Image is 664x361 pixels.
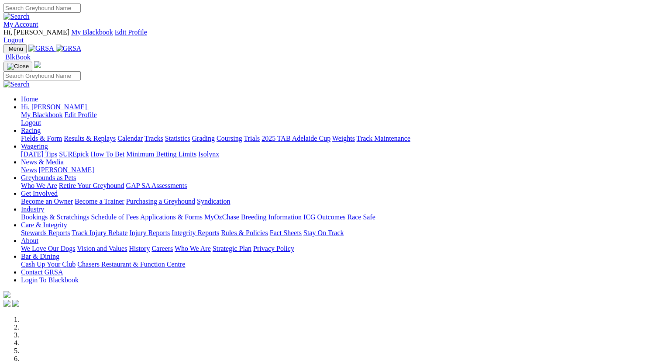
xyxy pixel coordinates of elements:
a: Schedule of Fees [91,213,138,221]
a: Stay On Track [303,229,344,236]
a: Edit Profile [65,111,97,118]
a: Coursing [217,135,242,142]
a: Who We Are [175,245,211,252]
button: Toggle navigation [3,62,32,71]
a: Isolynx [198,150,219,158]
img: logo-grsa-white.png [3,291,10,298]
a: Care & Integrity [21,221,67,229]
div: News & Media [21,166,661,174]
a: Get Involved [21,190,58,197]
input: Search [3,3,81,13]
a: Trials [244,135,260,142]
img: Search [3,13,30,21]
img: Search [3,80,30,88]
a: Race Safe [347,213,375,221]
a: Injury Reports [129,229,170,236]
a: Chasers Restaurant & Function Centre [77,260,185,268]
a: We Love Our Dogs [21,245,75,252]
a: [DATE] Tips [21,150,57,158]
a: Industry [21,205,44,213]
span: BlkBook [5,53,31,61]
a: Login To Blackbook [21,276,79,284]
a: News [21,166,37,174]
a: Fact Sheets [270,229,302,236]
a: Strategic Plan [213,245,251,252]
a: Become a Trainer [75,198,124,205]
a: [PERSON_NAME] [38,166,94,174]
a: News & Media [21,158,64,166]
a: Careers [151,245,173,252]
a: Greyhounds as Pets [21,174,76,181]
div: My Account [3,28,661,44]
a: How To Bet [91,150,125,158]
img: twitter.svg [12,300,19,307]
span: Hi, [PERSON_NAME] [21,103,87,111]
a: 2025 TAB Adelaide Cup [261,135,330,142]
div: Hi, [PERSON_NAME] [21,111,661,127]
a: Bookings & Scratchings [21,213,89,221]
a: GAP SA Assessments [126,182,187,189]
a: Bar & Dining [21,253,59,260]
div: Bar & Dining [21,260,661,268]
div: Racing [21,135,661,142]
a: History [129,245,150,252]
a: Fields & Form [21,135,62,142]
a: Integrity Reports [172,229,219,236]
div: Industry [21,213,661,221]
a: ICG Outcomes [303,213,345,221]
a: Wagering [21,142,48,150]
a: Vision and Values [77,245,127,252]
a: Edit Profile [115,28,147,36]
a: Applications & Forms [140,213,203,221]
a: Statistics [165,135,190,142]
a: Grading [192,135,215,142]
span: Menu [9,45,23,52]
div: Get Involved [21,198,661,205]
a: Tracks [144,135,163,142]
a: Who We Are [21,182,57,189]
a: My Blackbook [21,111,63,118]
a: Weights [332,135,355,142]
a: Syndication [197,198,230,205]
a: Minimum Betting Limits [126,150,196,158]
div: Wagering [21,150,661,158]
a: Track Injury Rebate [72,229,127,236]
button: Toggle navigation [3,44,27,53]
a: Cash Up Your Club [21,260,76,268]
div: About [21,245,661,253]
a: Rules & Policies [221,229,268,236]
a: Results & Replays [64,135,116,142]
a: Racing [21,127,41,134]
a: BlkBook [3,53,31,61]
a: Track Maintenance [357,135,410,142]
a: Privacy Policy [253,245,294,252]
img: logo-grsa-white.png [34,61,41,68]
a: Logout [21,119,41,126]
a: Contact GRSA [21,268,63,276]
a: Stewards Reports [21,229,70,236]
a: My Account [3,21,38,28]
a: My Blackbook [71,28,113,36]
div: Greyhounds as Pets [21,182,661,190]
a: Calendar [117,135,143,142]
img: GRSA [28,45,54,52]
input: Search [3,71,81,80]
a: Hi, [PERSON_NAME] [21,103,89,111]
span: Hi, [PERSON_NAME] [3,28,69,36]
a: Logout [3,36,24,44]
a: Retire Your Greyhound [59,182,124,189]
img: GRSA [56,45,82,52]
a: Purchasing a Greyhound [126,198,195,205]
a: Become an Owner [21,198,73,205]
a: SUREpick [59,150,89,158]
img: facebook.svg [3,300,10,307]
div: Care & Integrity [21,229,661,237]
img: Close [7,63,29,70]
a: Home [21,95,38,103]
a: About [21,237,38,244]
a: Breeding Information [241,213,302,221]
a: MyOzChase [204,213,239,221]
